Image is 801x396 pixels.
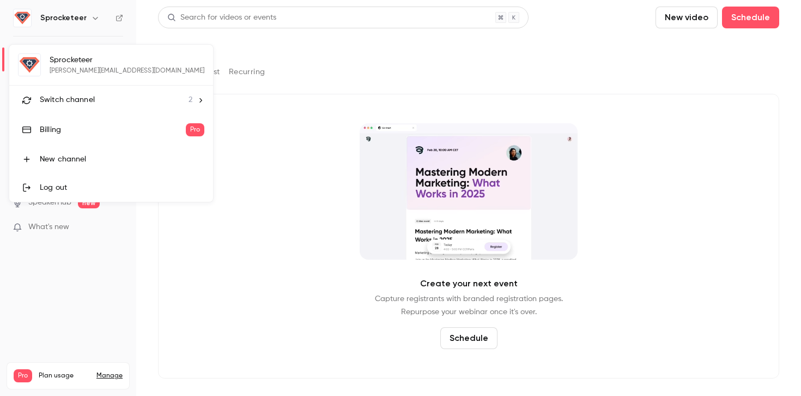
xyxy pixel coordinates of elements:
span: Pro [186,123,204,136]
div: New channel [40,154,204,165]
div: Billing [40,124,186,135]
div: Log out [40,182,204,193]
span: 2 [189,94,192,106]
span: Switch channel [40,94,95,106]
